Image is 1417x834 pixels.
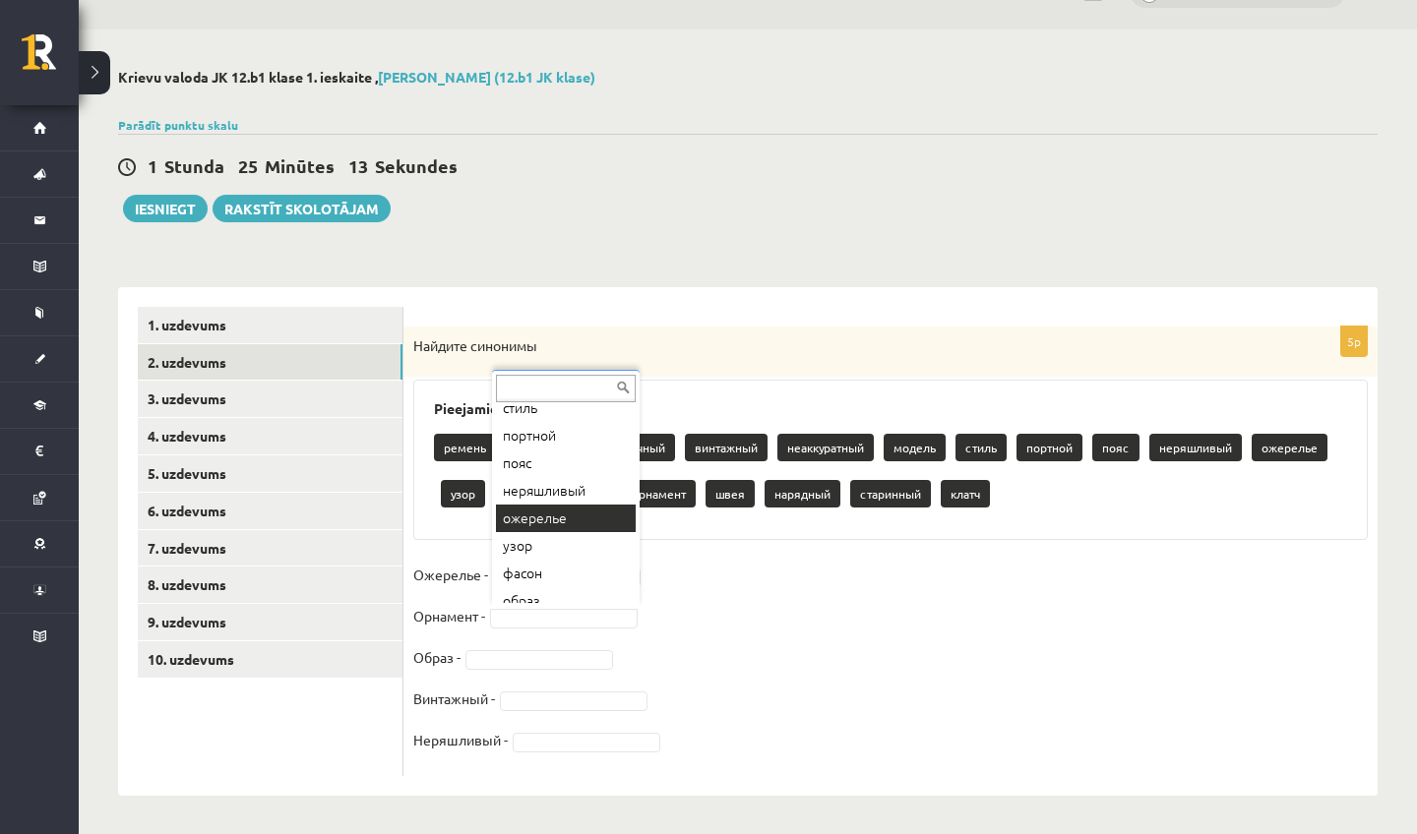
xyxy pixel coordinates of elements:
[496,532,636,560] div: узор
[496,560,636,587] div: фасон
[496,505,636,532] div: ожерелье
[496,394,636,422] div: стиль
[496,477,636,505] div: неряшливый
[496,422,636,449] div: портной
[496,587,636,615] div: образ
[496,449,636,477] div: пояс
